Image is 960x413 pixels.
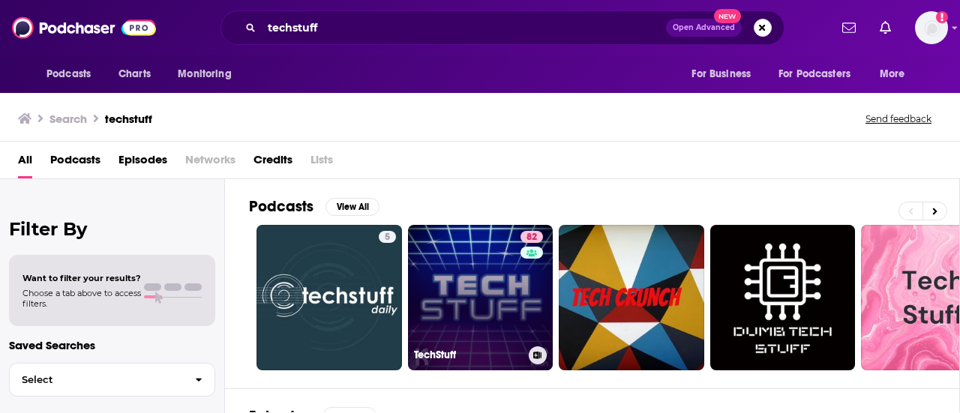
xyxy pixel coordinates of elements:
button: open menu [36,60,110,88]
a: PodcastsView All [249,197,379,216]
span: Select [10,375,183,385]
span: 5 [385,230,390,245]
span: Want to filter your results? [22,273,141,283]
span: Networks [185,148,235,178]
span: Podcasts [46,64,91,85]
a: All [18,148,32,178]
span: Logged in as kim.ho [915,11,948,44]
a: 5 [379,231,396,243]
a: Show notifications dropdown [836,15,862,40]
button: View All [325,198,379,216]
button: Show profile menu [915,11,948,44]
img: User Profile [915,11,948,44]
input: Search podcasts, credits, & more... [262,16,666,40]
button: Select [9,363,215,397]
button: open menu [681,60,769,88]
span: Lists [310,148,333,178]
h3: Search [49,112,87,126]
a: Credits [253,148,292,178]
span: For Business [691,64,751,85]
span: 82 [526,230,537,245]
button: open menu [769,60,872,88]
button: open menu [167,60,250,88]
h2: Filter By [9,218,215,240]
span: Choose a tab above to access filters. [22,288,141,309]
button: open menu [869,60,924,88]
span: Monitoring [178,64,231,85]
span: Open Advanced [673,24,735,31]
p: Saved Searches [9,338,215,352]
button: Open AdvancedNew [666,19,742,37]
a: 5 [256,225,402,370]
span: Charts [118,64,151,85]
span: More [880,64,905,85]
a: 82 [520,231,543,243]
a: Charts [109,60,160,88]
button: Send feedback [861,112,936,125]
a: 82TechStuff [408,225,553,370]
a: Episodes [118,148,167,178]
h3: techstuff [105,112,152,126]
a: Show notifications dropdown [874,15,897,40]
span: New [714,9,741,23]
img: Podchaser - Follow, Share and Rate Podcasts [12,13,156,42]
h3: TechStuff [414,349,523,361]
h2: Podcasts [249,197,313,216]
svg: Add a profile image [936,11,948,23]
a: Podcasts [50,148,100,178]
div: Search podcasts, credits, & more... [220,10,784,45]
span: For Podcasters [778,64,850,85]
